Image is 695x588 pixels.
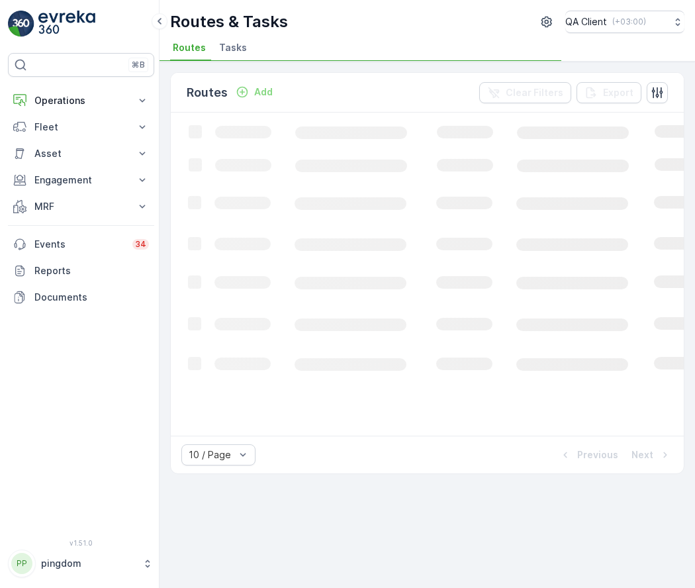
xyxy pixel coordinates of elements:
button: MRF [8,193,154,220]
p: Previous [577,448,618,462]
a: Documents [8,284,154,311]
button: Next [630,447,673,463]
button: Operations [8,87,154,114]
p: Clear Filters [506,86,563,99]
a: Events34 [8,231,154,258]
p: Routes [187,83,228,102]
button: Previous [557,447,620,463]
p: Engagement [34,173,128,187]
div: PP [11,553,32,574]
p: MRF [34,200,128,213]
p: Routes & Tasks [170,11,288,32]
p: Add [254,85,273,99]
button: Clear Filters [479,82,571,103]
button: Fleet [8,114,154,140]
p: ( +03:00 ) [612,17,646,27]
button: Asset [8,140,154,167]
button: QA Client(+03:00) [565,11,684,33]
p: 34 [135,239,146,250]
p: QA Client [565,15,607,28]
p: ⌘B [132,60,145,70]
p: Export [603,86,633,99]
button: Export [577,82,641,103]
p: Reports [34,264,149,277]
p: Documents [34,291,149,304]
p: pingdom [41,557,136,570]
p: Next [631,448,653,462]
p: Asset [34,147,128,160]
img: logo [8,11,34,37]
a: Reports [8,258,154,284]
span: Routes [173,41,206,54]
p: Events [34,238,124,251]
span: v 1.51.0 [8,539,154,547]
p: Fleet [34,121,128,134]
button: PPpingdom [8,550,154,577]
span: Tasks [219,41,247,54]
button: Add [230,84,278,100]
p: Operations [34,94,128,107]
button: Engagement [8,167,154,193]
img: logo_light-DOdMpM7g.png [38,11,95,37]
